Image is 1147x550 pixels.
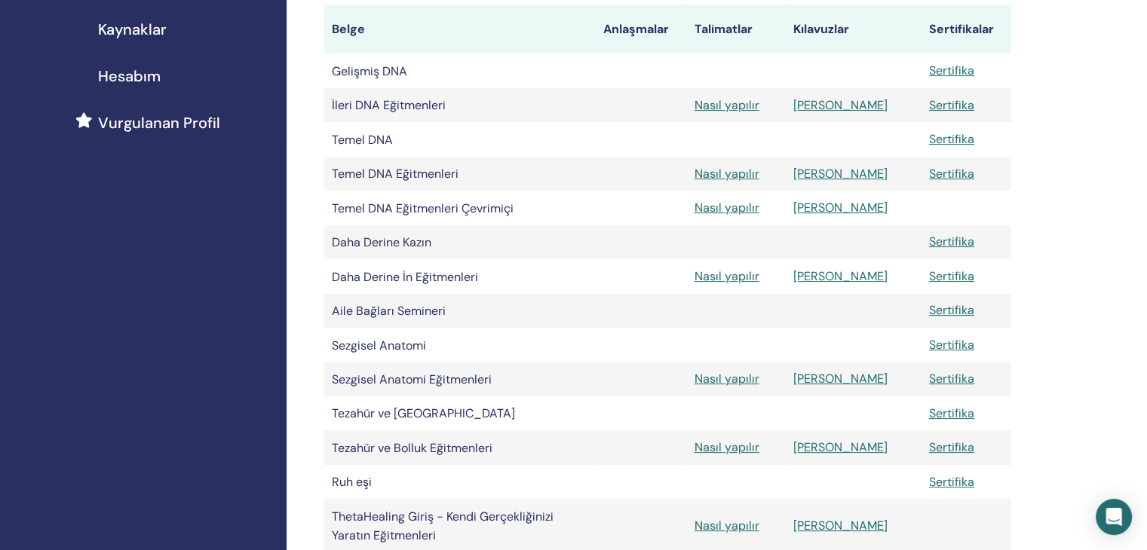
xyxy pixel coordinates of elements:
[332,338,426,353] font: Sezgisel Anatomi
[929,474,974,490] a: Sertifika
[603,21,669,37] font: Anlaşmalar
[332,509,554,543] font: ThetaHealing Giriş - Kendi Gerçekliğinizi Yaratın Eğitmenleri
[98,66,161,86] font: Hesabım
[332,166,458,182] font: Temel DNA Eğitmenleri
[929,405,974,421] a: Sertifika
[929,21,994,37] font: Sertifikalar
[332,269,478,285] font: Daha Derine İn Eğitmenleri
[929,234,974,249] a: Sertifika
[793,166,888,182] a: [PERSON_NAME]
[332,132,393,148] font: Temel DNA
[332,371,492,387] font: Sezgisel Anatomi Eğitmenleri
[793,518,888,533] a: [PERSON_NAME]
[332,63,407,79] font: Gelişmiş DNA
[332,200,514,216] font: Temel DNA Eğitmenleri Çevrimiçi
[695,439,759,455] a: Nasıl yapılır
[929,268,974,284] a: Sertifika
[332,303,446,319] font: Aile Bağları Semineri
[929,337,974,353] a: Sertifika
[332,234,431,250] font: Daha Derine Kazın
[695,371,759,387] a: Nasıl yapılır
[695,21,753,37] font: Talimatlar
[695,97,759,113] a: Nasıl yapılır
[929,63,974,78] a: Sertifika
[793,268,888,284] a: [PERSON_NAME]
[929,166,974,182] a: Sertifika
[793,200,888,215] a: [PERSON_NAME]
[929,371,974,387] a: Sertifika
[695,200,759,215] a: Nasıl yapılır
[98,20,167,39] font: Kaynaklar
[793,97,888,113] a: [PERSON_NAME]
[695,268,759,284] a: Nasıl yapılır
[1096,499,1132,535] div: Open Intercom Messenger
[332,97,446,113] font: İleri DNA Eğitmenleri
[332,474,372,490] font: Ruh eşi
[929,439,974,455] a: Sertifika
[929,131,974,147] a: Sertifika
[98,113,220,133] font: Vurgulanan Profil
[695,166,759,182] a: Nasıl yapılır
[793,21,849,37] font: Kılavuzlar
[929,302,974,318] a: Sertifika
[332,440,492,456] font: Tezahür ve Bolluk Eğitmenleri
[332,405,515,421] font: Tezahür ve [GEOGRAPHIC_DATA]
[793,371,888,387] a: [PERSON_NAME]
[793,439,888,455] a: [PERSON_NAME]
[929,97,974,113] a: Sertifika
[695,518,759,533] a: Nasıl yapılır
[332,21,365,37] font: Belge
